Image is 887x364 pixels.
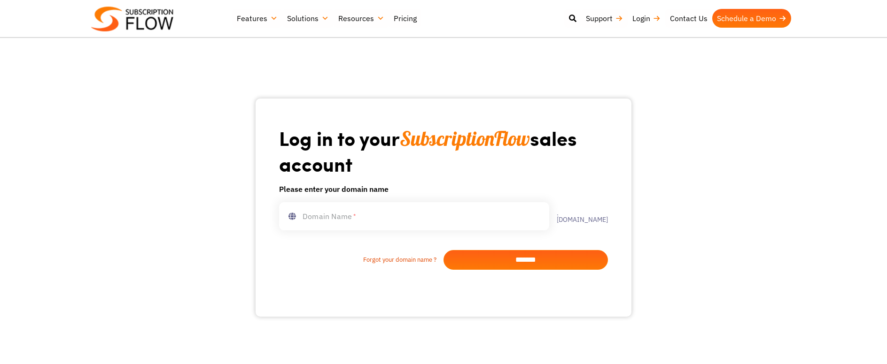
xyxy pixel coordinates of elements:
a: Forgot your domain name ? [279,255,443,265]
a: Login [628,9,665,28]
a: Contact Us [665,9,712,28]
a: Schedule a Demo [712,9,791,28]
label: .[DOMAIN_NAME] [549,210,608,223]
a: Solutions [282,9,334,28]
h1: Log in to your sales account [279,126,608,176]
a: Support [581,9,628,28]
a: Pricing [389,9,421,28]
a: Features [232,9,282,28]
h6: Please enter your domain name [279,183,608,195]
a: Resources [334,9,389,28]
img: Subscriptionflow [91,7,173,31]
span: SubscriptionFlow [400,126,530,151]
